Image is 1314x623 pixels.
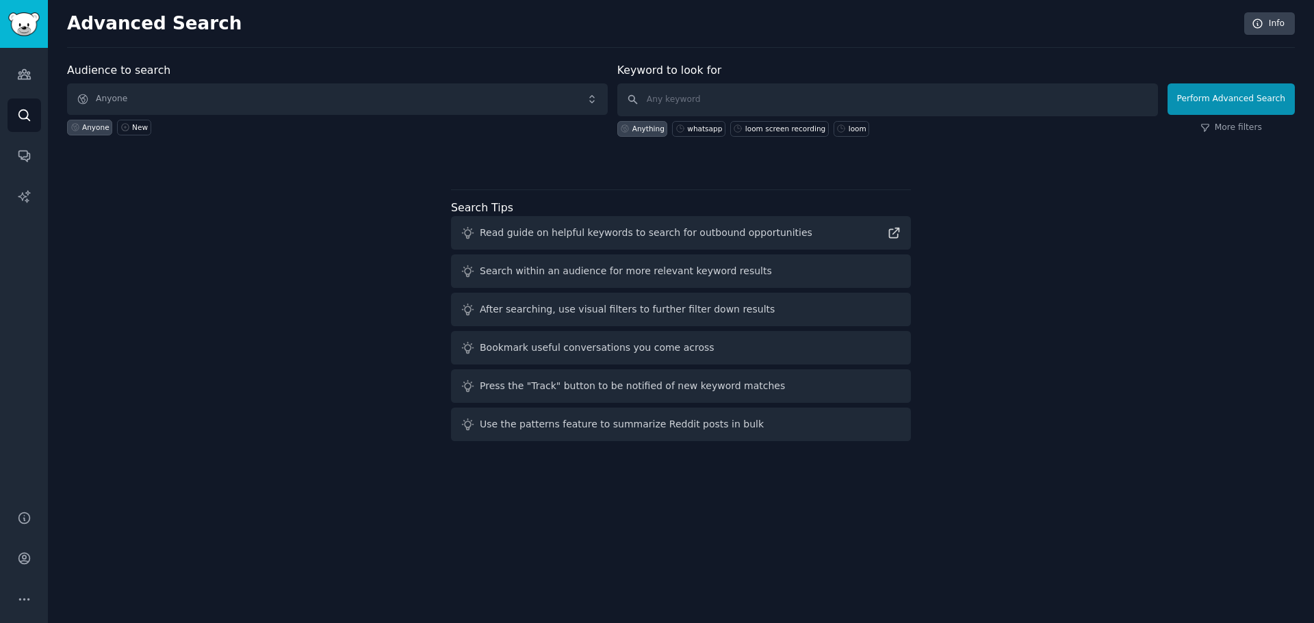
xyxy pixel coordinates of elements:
[117,120,151,135] a: New
[480,417,764,432] div: Use the patterns feature to summarize Reddit posts in bulk
[687,124,722,133] div: whatsapp
[67,64,170,77] label: Audience to search
[1200,122,1262,134] a: More filters
[67,13,1237,35] h2: Advanced Search
[480,302,775,317] div: After searching, use visual filters to further filter down results
[132,122,148,132] div: New
[617,64,722,77] label: Keyword to look for
[480,226,812,240] div: Read guide on helpful keywords to search for outbound opportunities
[745,124,825,133] div: loom screen recording
[480,379,785,393] div: Press the "Track" button to be notified of new keyword matches
[480,264,772,278] div: Search within an audience for more relevant keyword results
[67,83,608,115] button: Anyone
[8,12,40,36] img: GummySearch logo
[632,124,665,133] div: Anything
[480,341,714,355] div: Bookmark useful conversations you come across
[1168,83,1295,115] button: Perform Advanced Search
[451,201,513,214] label: Search Tips
[617,83,1158,116] input: Any keyword
[1244,12,1295,36] a: Info
[849,124,866,133] div: loom
[82,122,109,132] div: Anyone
